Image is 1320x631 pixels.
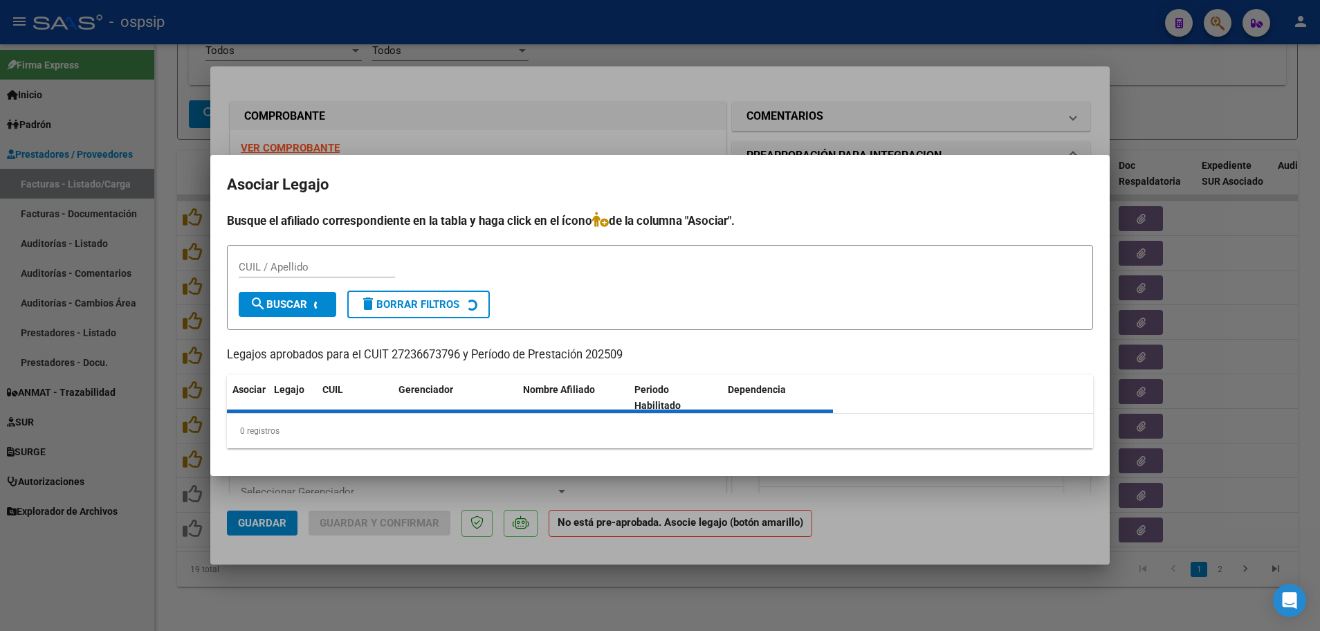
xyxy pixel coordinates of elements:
[227,414,1093,448] div: 0 registros
[728,384,786,395] span: Dependencia
[634,384,681,411] span: Periodo Habilitado
[523,384,595,395] span: Nombre Afiliado
[274,384,304,395] span: Legajo
[250,295,266,312] mat-icon: search
[347,291,490,318] button: Borrar Filtros
[629,375,722,421] datatable-header-cell: Periodo Habilitado
[227,172,1093,198] h2: Asociar Legajo
[722,375,834,421] datatable-header-cell: Dependencia
[227,375,268,421] datatable-header-cell: Asociar
[227,212,1093,230] h4: Busque el afiliado correspondiente en la tabla y haga click en el ícono de la columna "Asociar".
[227,347,1093,364] p: Legajos aprobados para el CUIT 27236673796 y Período de Prestación 202509
[317,375,393,421] datatable-header-cell: CUIL
[517,375,629,421] datatable-header-cell: Nombre Afiliado
[360,295,376,312] mat-icon: delete
[322,384,343,395] span: CUIL
[393,375,517,421] datatable-header-cell: Gerenciador
[398,384,453,395] span: Gerenciador
[268,375,317,421] datatable-header-cell: Legajo
[232,384,266,395] span: Asociar
[360,298,459,311] span: Borrar Filtros
[239,292,336,317] button: Buscar
[1273,584,1306,617] div: Open Intercom Messenger
[250,298,307,311] span: Buscar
